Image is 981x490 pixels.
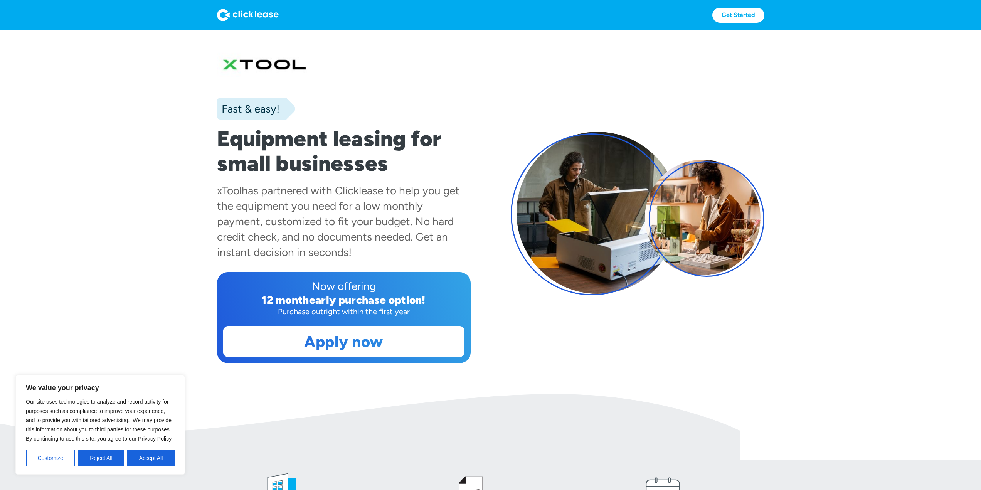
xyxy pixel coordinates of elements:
[15,375,185,475] div: We value your privacy
[217,9,279,21] img: Logo
[26,450,75,466] button: Customize
[26,399,173,442] span: Our site uses technologies to analyze and record activity for purposes such as compliance to impr...
[26,383,175,392] p: We value your privacy
[217,126,471,176] h1: Equipment leasing for small businesses
[217,184,459,259] div: has partnered with Clicklease to help you get the equipment you need for a low monthly payment, c...
[127,450,175,466] button: Accept All
[712,8,764,23] a: Get Started
[217,101,279,116] div: Fast & easy!
[262,293,309,306] div: 12 month
[223,278,464,294] div: Now offering
[223,306,464,317] div: Purchase outright within the first year
[217,184,242,197] div: xTool
[78,450,124,466] button: Reject All
[309,293,426,306] div: early purchase option!
[224,327,464,357] a: Apply now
